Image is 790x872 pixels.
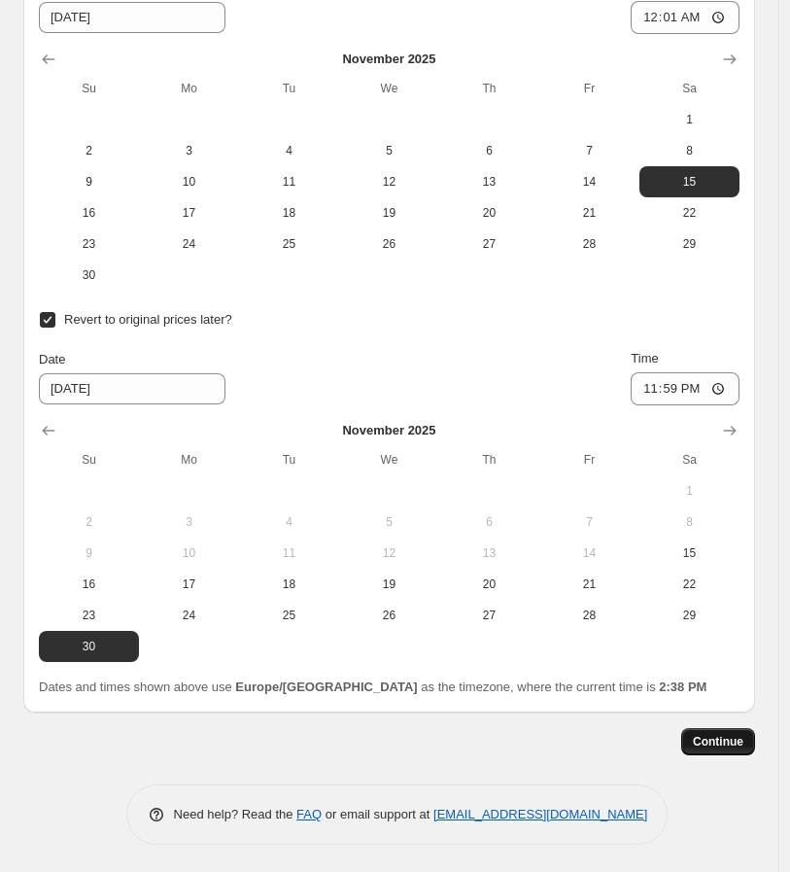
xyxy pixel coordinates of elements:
[47,514,131,530] span: 2
[47,205,131,221] span: 16
[339,197,439,228] button: Wednesday November 19 2025
[439,444,539,475] th: Thursday
[247,576,331,592] span: 18
[447,608,532,623] span: 27
[339,166,439,197] button: Wednesday November 12 2025
[439,197,539,228] button: Thursday November 20 2025
[247,236,331,252] span: 25
[539,538,639,569] button: Friday November 14 2025
[322,807,433,821] span: or email support at
[239,600,339,631] button: Tuesday November 25 2025
[639,506,739,538] button: Saturday November 8 2025
[39,352,65,366] span: Date
[39,538,139,569] button: Sunday November 9 2025
[239,228,339,260] button: Tuesday November 25 2025
[439,73,539,104] th: Thursday
[639,600,739,631] button: Saturday November 29 2025
[639,228,739,260] button: Saturday November 29 2025
[539,569,639,600] button: Friday November 21 2025
[693,734,743,750] span: Continue
[547,608,632,623] span: 28
[716,46,743,73] button: Show next month, December 2025
[247,545,331,561] span: 11
[47,576,131,592] span: 16
[639,73,739,104] th: Saturday
[147,81,231,96] span: Mo
[439,166,539,197] button: Thursday November 13 2025
[174,807,297,821] span: Need help? Read the
[347,608,431,623] span: 26
[647,143,732,158] span: 8
[147,205,231,221] span: 17
[139,506,239,538] button: Monday November 3 2025
[339,444,439,475] th: Wednesday
[39,228,139,260] button: Sunday November 23 2025
[347,452,431,468] span: We
[139,73,239,104] th: Monday
[447,81,532,96] span: Th
[339,135,439,166] button: Wednesday November 5 2025
[139,444,239,475] th: Monday
[547,205,632,221] span: 21
[239,135,339,166] button: Tuesday November 4 2025
[39,135,139,166] button: Sunday November 2 2025
[339,569,439,600] button: Wednesday November 19 2025
[631,1,739,34] input: 12:00
[147,514,231,530] span: 3
[347,143,431,158] span: 5
[47,608,131,623] span: 23
[35,417,62,444] button: Show previous month, October 2025
[47,545,131,561] span: 9
[639,569,739,600] button: Saturday November 22 2025
[239,197,339,228] button: Tuesday November 18 2025
[447,545,532,561] span: 13
[539,135,639,166] button: Friday November 7 2025
[347,81,431,96] span: We
[439,569,539,600] button: Thursday November 20 2025
[139,197,239,228] button: Monday November 17 2025
[447,514,532,530] span: 6
[639,104,739,135] button: Saturday November 1 2025
[339,538,439,569] button: Wednesday November 12 2025
[647,452,732,468] span: Sa
[547,452,632,468] span: Fr
[239,444,339,475] th: Tuesday
[547,143,632,158] span: 7
[539,166,639,197] button: Friday November 14 2025
[47,143,131,158] span: 2
[639,475,739,506] button: Saturday November 1 2025
[647,608,732,623] span: 29
[296,807,322,821] a: FAQ
[239,569,339,600] button: Tuesday November 18 2025
[347,576,431,592] span: 19
[439,506,539,538] button: Thursday November 6 2025
[239,166,339,197] button: Tuesday November 11 2025
[147,576,231,592] span: 17
[139,569,239,600] button: Monday November 17 2025
[439,600,539,631] button: Thursday November 27 2025
[447,205,532,221] span: 20
[681,728,755,755] button: Continue
[439,538,539,569] button: Thursday November 13 2025
[539,228,639,260] button: Friday November 28 2025
[539,444,639,475] th: Friday
[647,81,732,96] span: Sa
[347,236,431,252] span: 26
[647,514,732,530] span: 8
[39,373,225,404] input: 10/10/2025
[47,174,131,190] span: 9
[339,600,439,631] button: Wednesday November 26 2025
[147,608,231,623] span: 24
[547,81,632,96] span: Fr
[247,174,331,190] span: 11
[647,576,732,592] span: 22
[447,143,532,158] span: 6
[539,600,639,631] button: Friday November 28 2025
[539,506,639,538] button: Friday November 7 2025
[547,236,632,252] span: 28
[139,538,239,569] button: Monday November 10 2025
[716,417,743,444] button: Show next month, December 2025
[64,312,232,327] span: Revert to original prices later?
[47,267,131,283] span: 30
[47,452,131,468] span: Su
